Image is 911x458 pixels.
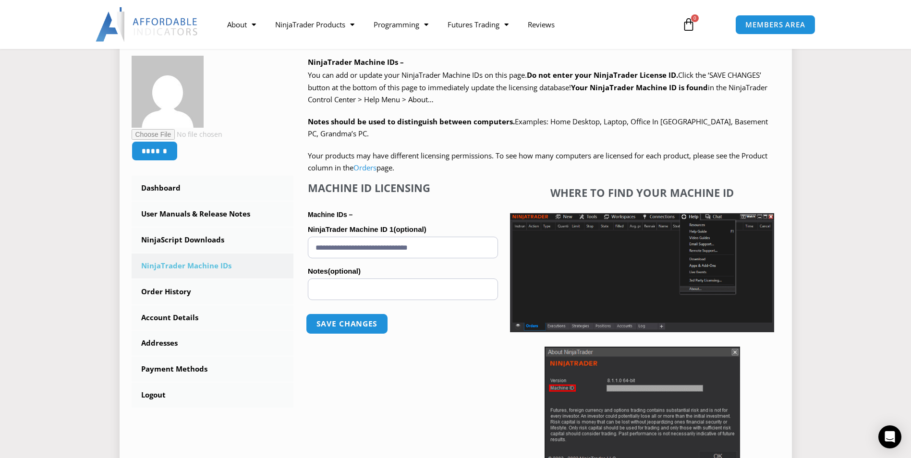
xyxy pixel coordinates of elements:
strong: Notes should be used to distinguish between computers. [308,117,515,126]
a: 0 [668,11,710,38]
a: NinjaTrader Machine IDs [132,253,294,278]
strong: Your NinjaTrader Machine ID is found [571,83,708,92]
a: NinjaTrader Products [266,13,364,36]
button: Save changes [306,313,388,334]
a: About [218,13,266,36]
a: Orders [353,163,377,172]
img: 353521cf1f8d13e8cb7aabb7e0547ac494e742715ff2cbfc05c68bd8bc5963e9 [132,56,204,128]
a: Futures Trading [438,13,518,36]
a: Payment Methods [132,357,294,382]
a: User Manuals & Release Notes [132,202,294,227]
span: Examples: Home Desktop, Laptop, Office In [GEOGRAPHIC_DATA], Basement PC, Grandma’s PC. [308,117,768,139]
span: 0 [691,14,699,22]
img: Screenshot 2025-01-17 1155544 | Affordable Indicators – NinjaTrader [510,213,774,332]
a: NinjaScript Downloads [132,228,294,253]
h4: Machine ID Licensing [308,181,498,194]
span: (optional) [328,267,361,275]
strong: Machine IDs – [308,211,352,218]
a: Addresses [132,331,294,356]
b: NinjaTrader Machine IDs – [308,57,404,67]
a: Programming [364,13,438,36]
a: Reviews [518,13,564,36]
div: Open Intercom Messenger [878,425,901,448]
span: You can add or update your NinjaTrader Machine IDs on this page. [308,70,527,80]
label: NinjaTrader Machine ID 1 [308,222,498,237]
a: Account Details [132,305,294,330]
nav: Account pages [132,176,294,408]
a: Logout [132,383,294,408]
img: LogoAI | Affordable Indicators – NinjaTrader [96,7,199,42]
span: MEMBERS AREA [745,21,805,28]
h4: Where to find your Machine ID [510,186,774,199]
span: Your products may have different licensing permissions. To see how many computers are licensed fo... [308,151,767,173]
b: Do not enter your NinjaTrader License ID. [527,70,678,80]
nav: Menu [218,13,671,36]
a: Order History [132,279,294,304]
span: (optional) [393,225,426,233]
label: Notes [308,264,498,278]
a: Dashboard [132,176,294,201]
a: MEMBERS AREA [735,15,815,35]
span: Click the ‘SAVE CHANGES’ button at the bottom of this page to immediately update the licensing da... [308,70,767,104]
